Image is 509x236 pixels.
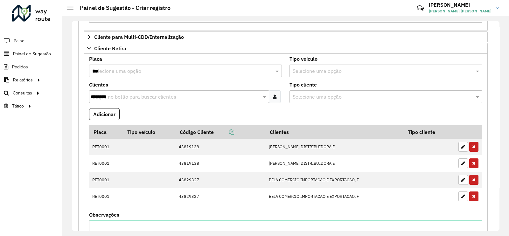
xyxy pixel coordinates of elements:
th: Tipo cliente [404,125,455,139]
span: Painel [14,38,25,44]
label: Placa [89,55,102,63]
td: 43819138 [175,155,265,172]
td: RET0001 [89,155,123,172]
span: [PERSON_NAME] [PERSON_NAME] [429,8,492,14]
td: RET0001 [89,172,123,188]
a: Cliente Retira [84,43,488,54]
td: RET0001 [89,139,123,155]
button: Adicionar [89,108,120,120]
label: Tipo cliente [289,81,317,88]
td: 43819138 [175,139,265,155]
label: Clientes [89,81,108,88]
th: Tipo veículo [123,125,175,139]
td: RET0001 [89,188,123,205]
span: Painel de Sugestão [13,51,51,57]
span: Pedidos [12,64,28,70]
h2: Painel de Sugestão - Criar registro [73,4,171,11]
a: Copiar [214,129,234,135]
a: Cliente para Multi-CDD/Internalização [84,31,488,42]
label: Tipo veículo [289,55,317,63]
span: Consultas [13,90,32,96]
a: Contato Rápido [414,1,427,15]
td: [PERSON_NAME] DISTRIBUIDORA E [265,139,403,155]
th: Clientes [265,125,403,139]
td: BELA COMERCIO IMPORTACAO E EXPORTACAO, F [265,188,403,205]
td: [PERSON_NAME] DISTRIBUIDORA E [265,155,403,172]
td: BELA COMERCIO IMPORTACAO E EXPORTACAO, F [265,172,403,188]
td: 43829327 [175,188,265,205]
span: Tático [12,103,24,109]
span: Relatórios [13,77,33,83]
span: Cliente para Multi-CDD/Internalização [94,34,184,39]
h3: [PERSON_NAME] [429,2,492,8]
td: 43829327 [175,172,265,188]
th: Código Cliente [175,125,265,139]
th: Placa [89,125,123,139]
label: Observações [89,211,119,219]
span: Cliente Retira [94,46,126,51]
